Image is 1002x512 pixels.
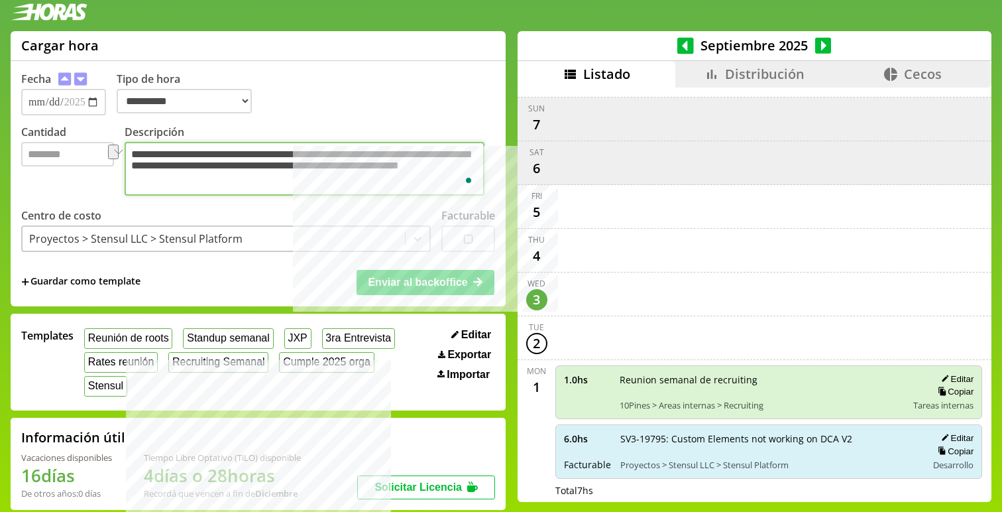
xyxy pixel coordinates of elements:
[531,190,542,202] div: Fri
[933,459,974,471] span: Desarrollo
[904,65,942,83] span: Cecos
[526,289,547,310] div: 3
[84,352,158,373] button: Rates reunión
[526,245,547,267] div: 4
[937,432,974,444] button: Editar
[564,432,611,445] span: 6.0 hs
[374,481,462,493] span: Solicitar Licencia
[84,376,127,397] button: Stensul
[21,72,51,86] label: Fecha
[583,65,630,83] span: Listado
[21,452,112,464] div: Vacaciones disponibles
[21,487,112,499] div: De otros años: 0 días
[620,459,918,471] span: Proyectos > Stensul LLC > Stensul Platform
[564,458,611,471] span: Facturable
[255,487,298,499] b: Diciembre
[21,36,99,54] h1: Cargar hora
[183,328,273,349] button: Standup semanal
[447,369,490,381] span: Importar
[526,114,547,135] div: 7
[125,142,484,196] textarea: To enrich screen reader interactions, please activate Accessibility in Grammarly extension settings
[694,36,815,54] span: Septiembre 2025
[21,428,125,446] h2: Información útil
[322,328,395,349] button: 3ra Entrevista
[528,278,545,289] div: Wed
[279,352,374,373] button: Cumple 2025 orga
[529,147,544,158] div: Sat
[528,103,545,114] div: Sun
[555,484,983,497] div: Total 7 hs
[526,202,547,223] div: 5
[620,373,905,386] span: Reunion semanal de recruiting
[441,208,495,223] label: Facturable
[368,277,467,288] span: Enviar al backoffice
[434,348,495,361] button: Exportar
[357,270,494,295] button: Enviar al backoffice
[913,399,974,411] span: Tareas internas
[21,275,140,289] span: +Guardar como template
[144,452,301,464] div: Tiempo Libre Optativo (TiLO) disponible
[620,399,905,411] span: 10Pines > Areas internas > Recruiting
[526,377,547,398] div: 1
[937,373,974,385] button: Editar
[144,464,301,487] h1: 4 días o 28 horas
[461,329,491,341] span: Editar
[29,231,243,246] div: Proyectos > Stensul LLC > Stensul Platform
[564,373,610,386] span: 1.0 hs
[357,476,495,499] button: Solicitar Licencia
[447,349,491,361] span: Exportar
[447,328,495,342] button: Editar
[168,352,268,373] button: Recruiting Semanal
[11,3,87,21] img: logotipo
[84,328,172,349] button: Reunión de roots
[21,275,29,289] span: +
[620,432,918,445] span: SV3-19795: Custom Elements not working on DCA V2
[725,65,805,83] span: Distribución
[117,72,262,115] label: Tipo de hora
[117,89,252,113] select: Tipo de hora
[125,125,495,199] label: Descripción
[21,208,101,223] label: Centro de costo
[284,328,311,349] button: JXP
[934,386,974,397] button: Copiar
[529,322,544,333] div: Tue
[527,365,546,377] div: Mon
[934,446,974,457] button: Copiar
[21,125,125,199] label: Cantidad
[21,328,74,343] span: Templates
[526,158,547,179] div: 6
[21,464,112,487] h1: 16 días
[518,88,991,500] div: scrollable content
[528,234,545,245] div: Thu
[21,142,114,166] input: Cantidad
[526,333,547,354] div: 2
[144,487,301,499] div: Recordá que vencen a fin de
